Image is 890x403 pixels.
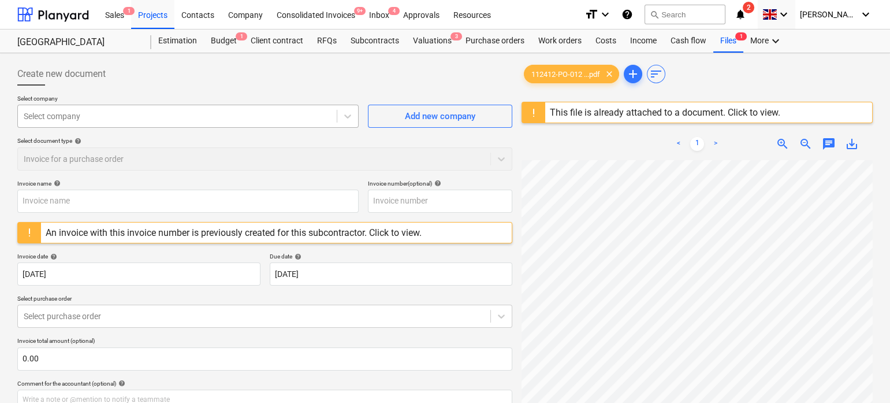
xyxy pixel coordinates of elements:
[550,107,780,118] div: This file is already attached to a document. Click to view.
[800,10,858,19] span: [PERSON_NAME]
[531,29,589,53] a: Work orders
[621,8,633,21] i: Knowledge base
[17,253,260,260] div: Invoice date
[204,29,244,53] div: Budget
[743,29,790,53] div: More
[524,65,619,83] div: 112412-PO-012 ...pdf
[17,347,512,371] input: Invoice total amount (optional)
[735,8,746,21] i: notifications
[769,34,783,48] i: keyboard_arrow_down
[650,10,659,19] span: search
[292,253,301,260] span: help
[270,262,513,286] input: Due date not specified
[623,29,664,53] a: Income
[832,347,890,403] iframe: Chat Widget
[713,29,743,53] div: Files
[664,29,713,53] a: Cash flow
[17,190,359,213] input: Invoice name
[310,29,344,53] a: RFQs
[672,137,686,151] a: Previous page
[17,95,359,105] p: Select company
[602,67,616,81] span: clear
[17,137,512,145] div: Select document type
[822,137,836,151] span: chat
[17,337,512,347] p: Invoice total amount (optional)
[17,380,512,387] div: Comment for the accountant (optional)
[459,29,531,53] a: Purchase orders
[406,29,459,53] div: Valuations
[598,8,612,21] i: keyboard_arrow_down
[72,138,81,145] span: help
[17,67,106,81] span: Create new document
[584,8,598,21] i: format_size
[645,5,725,24] button: Search
[776,137,790,151] span: zoom_in
[406,29,459,53] a: Valuations3
[116,380,125,387] span: help
[777,8,791,21] i: keyboard_arrow_down
[204,29,244,53] a: Budget1
[17,36,137,49] div: [GEOGRAPHIC_DATA]
[589,29,623,53] a: Costs
[799,137,813,151] span: zoom_out
[859,8,873,21] i: keyboard_arrow_down
[368,105,512,128] button: Add new company
[735,32,747,40] span: 1
[432,180,441,187] span: help
[368,180,512,187] div: Invoice number (optional)
[626,67,640,81] span: add
[450,32,462,40] span: 3
[709,137,723,151] a: Next page
[690,137,704,151] a: Page 1 is your current page
[236,32,247,40] span: 1
[344,29,406,53] a: Subcontracts
[17,180,359,187] div: Invoice name
[388,7,400,15] span: 4
[46,227,422,238] div: An invoice with this invoice number is previously created for this subcontractor. Click to view.
[123,7,135,15] span: 1
[48,253,57,260] span: help
[244,29,310,53] a: Client contract
[845,137,859,151] span: save_alt
[743,2,754,13] span: 2
[354,7,366,15] span: 9+
[368,190,512,213] input: Invoice number
[270,253,513,260] div: Due date
[713,29,743,53] a: Files1
[17,262,260,286] input: Invoice date not specified
[649,67,663,81] span: sort
[405,109,475,124] div: Add new company
[151,29,204,53] a: Estimation
[17,295,512,305] p: Select purchase order
[51,180,61,187] span: help
[524,70,607,79] span: 112412-PO-012 ...pdf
